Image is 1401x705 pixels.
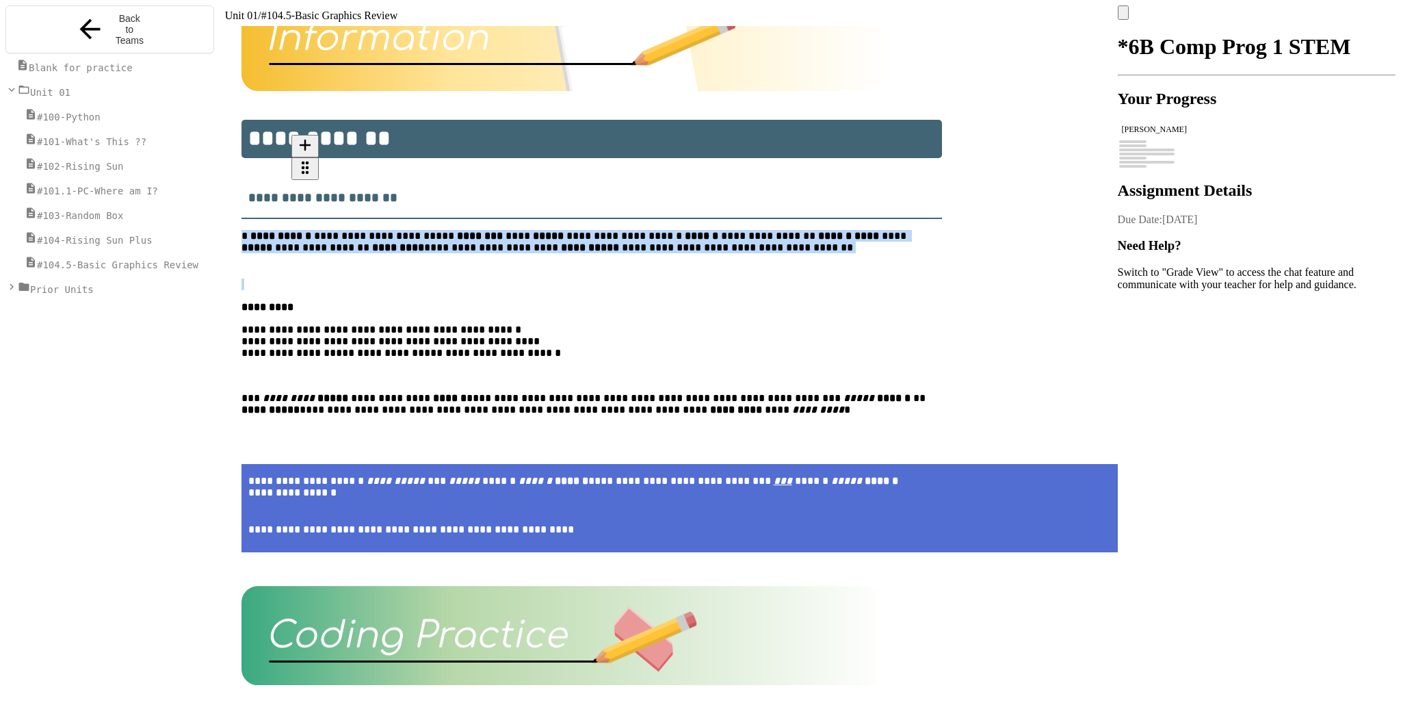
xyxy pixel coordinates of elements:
[1118,238,1396,253] h3: Need Help?
[1162,214,1198,225] span: [DATE]
[37,136,146,147] span: #101-What's This ??
[30,87,70,98] span: Unit 01
[37,235,153,246] span: #104-Rising Sun Plus
[114,13,145,46] span: Back to Teams
[261,10,398,21] span: #104.5-Basic Graphics Review
[1122,125,1391,135] div: [PERSON_NAME]
[1118,181,1396,200] h2: Assignment Details
[258,10,261,21] span: /
[1118,5,1396,20] div: My Account
[37,161,123,172] span: #102-Rising Sun
[225,10,258,21] span: Unit 01
[37,185,158,196] span: #101.1-PC-Where am I?
[30,284,94,295] span: Prior Units
[1118,266,1396,291] p: Switch to "Grade View" to access the chat feature and communicate with your teacher for help and ...
[1118,90,1396,108] h2: Your Progress
[29,62,133,73] span: Blank for practice
[1118,34,1396,60] h1: *6B Comp Prog 1 STEM
[37,210,123,221] span: #103-Random Box
[1118,214,1162,225] span: Due Date:
[5,5,214,53] button: Back to Teams
[37,112,101,123] span: #100-Python
[37,259,198,270] span: #104.5-Basic Graphics Review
